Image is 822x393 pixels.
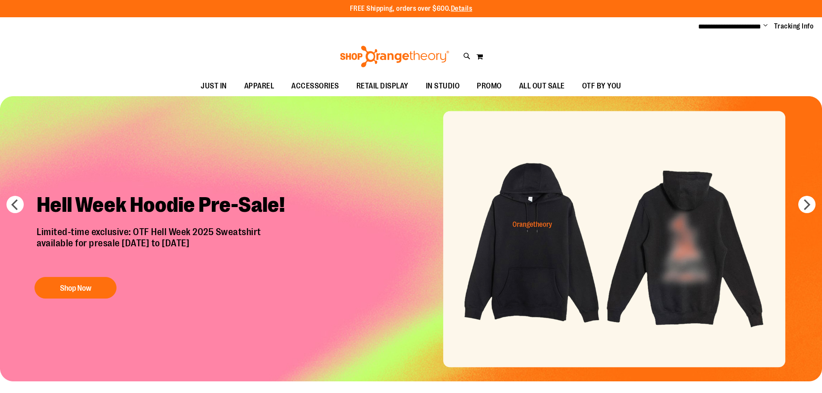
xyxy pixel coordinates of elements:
a: Details [451,5,472,13]
a: Tracking Info [774,22,814,31]
button: Account menu [763,22,768,31]
span: APPAREL [244,76,274,96]
button: prev [6,196,24,213]
p: FREE Shipping, orders over $600. [350,4,472,14]
span: ALL OUT SALE [519,76,565,96]
span: IN STUDIO [426,76,460,96]
span: OTF BY YOU [582,76,621,96]
span: JUST IN [201,76,227,96]
h2: Hell Week Hoodie Pre-Sale! [30,185,300,226]
button: next [798,196,816,213]
span: PROMO [477,76,502,96]
span: RETAIL DISPLAY [356,76,409,96]
img: Shop Orangetheory [339,46,450,67]
p: Limited-time exclusive: OTF Hell Week 2025 Sweatshirt available for presale [DATE] to [DATE] [30,226,300,269]
button: Shop Now [35,277,117,299]
span: ACCESSORIES [291,76,339,96]
a: Hell Week Hoodie Pre-Sale! Limited-time exclusive: OTF Hell Week 2025 Sweatshirtavailable for pre... [30,185,300,303]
